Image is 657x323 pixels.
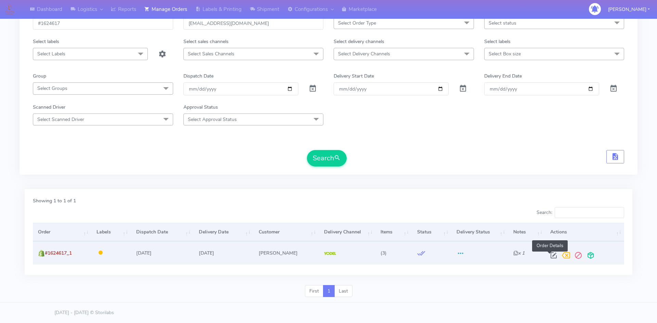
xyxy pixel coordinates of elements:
span: Select Box size [489,51,521,57]
th: Customer: activate to sort column ascending [253,223,319,241]
span: Select Sales Channels [188,51,234,57]
label: Approval Status [183,104,218,111]
span: Select Scanned Driver [37,116,84,123]
label: Select sales channels [183,38,229,45]
th: Labels: activate to sort column ascending [91,223,131,241]
label: Search: [537,207,624,218]
input: Order Id [33,17,173,30]
input: Customer Reference(email,phone) [183,17,324,30]
a: 1 [323,285,335,297]
span: Select status [489,20,516,26]
th: Dispatch Date: activate to sort column ascending [131,223,194,241]
span: Select Delivery Channels [338,51,390,57]
th: Delivery Channel: activate to sort column ascending [319,223,376,241]
label: Showing 1 to 1 of 1 [33,197,76,204]
label: Delivery Start Date [334,72,374,80]
label: Group [33,72,46,80]
th: Actions: activate to sort column ascending [545,223,624,241]
th: Notes: activate to sort column ascending [508,223,545,241]
td: [DATE] [194,241,254,264]
span: (3) [381,250,387,256]
label: Select labels [484,38,511,45]
th: Status: activate to sort column ascending [412,223,451,241]
span: Select Groups [37,85,67,92]
label: Scanned Driver [33,104,65,111]
label: Delivery End Date [484,72,522,80]
img: Yodel [324,252,336,255]
td: [PERSON_NAME] [253,241,319,264]
img: shopify.png [38,250,45,257]
th: Delivery Date: activate to sort column ascending [194,223,254,241]
span: #1624617_1 [45,250,72,256]
span: Select Labels [37,51,65,57]
td: [DATE] [131,241,194,264]
i: x 1 [513,250,525,256]
span: Select Approval Status [188,116,237,123]
input: Search: [555,207,624,218]
label: Dispatch Date [183,72,214,80]
label: Select delivery channels [334,38,384,45]
button: Search [307,150,347,166]
th: Delivery Status: activate to sort column ascending [451,223,508,241]
label: Select labels [33,38,59,45]
span: Select Order Type [338,20,376,26]
th: Items: activate to sort column ascending [375,223,412,241]
th: Order: activate to sort column ascending [33,223,91,241]
button: [PERSON_NAME] [603,2,655,16]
